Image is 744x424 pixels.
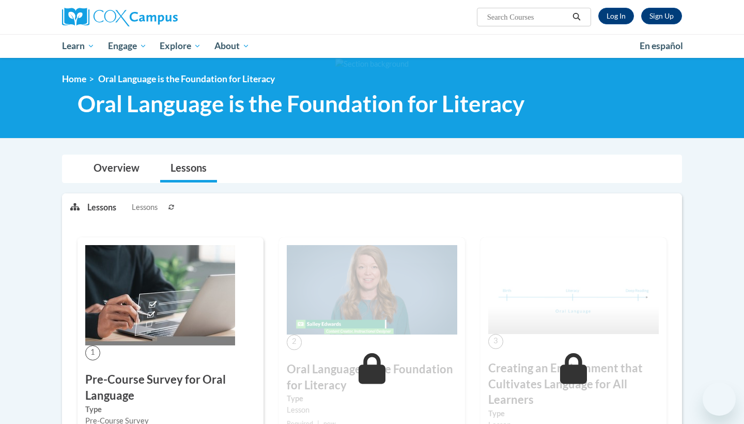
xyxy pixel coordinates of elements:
[287,245,457,335] img: Course Image
[488,245,659,334] img: Course Image
[160,40,201,52] span: Explore
[78,90,524,117] span: Oral Language is the Foundation for Literacy
[569,11,584,23] button: Search
[98,73,275,84] span: Oral Language is the Foundation for Literacy
[208,34,256,58] a: About
[153,34,208,58] a: Explore
[488,360,659,408] h3: Creating an Environment that Cultivates Language for All Learners
[55,34,101,58] a: Learn
[335,58,409,70] img: Section background
[287,404,457,416] div: Lesson
[214,40,250,52] span: About
[62,73,86,84] a: Home
[488,408,659,419] label: Type
[641,8,682,24] a: Register
[87,202,116,213] p: Lessons
[85,404,256,415] label: Type
[62,8,178,26] img: Cox Campus
[62,40,95,52] span: Learn
[85,372,256,404] h3: Pre-Course Survey for Oral Language
[640,40,683,51] span: En español
[101,34,153,58] a: Engage
[160,155,217,183] a: Lessons
[287,335,302,350] span: 2
[83,155,150,183] a: Overview
[85,345,100,360] span: 1
[108,40,147,52] span: Engage
[633,35,690,57] a: En español
[488,334,503,349] span: 3
[486,11,569,23] input: Search Courses
[287,361,457,393] h3: Oral Language is the Foundation for Literacy
[85,245,235,345] img: Course Image
[287,393,457,404] label: Type
[47,34,698,58] div: Main menu
[62,8,258,26] a: Cox Campus
[703,383,736,416] iframe: Button to launch messaging window
[598,8,634,24] a: Log In
[132,202,158,213] span: Lessons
